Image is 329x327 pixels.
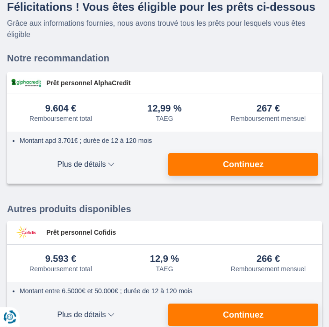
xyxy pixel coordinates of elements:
span: Continuez [223,161,264,169]
p: Grâce aux informations fournies, nous avons trouvé tous les prêts pour lesquels vous êtes éligible [7,18,322,41]
div: Remboursement total [29,266,92,273]
div: 266 € [257,254,280,265]
div: Remboursement total [29,115,92,123]
li: Montant entre 6.5000€ et 50.000€ ; durée de 12 à 120 mois [20,287,315,296]
div: 12,9 % [150,254,179,265]
div: 9.604 € [45,104,77,114]
div: 267 € [257,104,280,114]
span: Plus de détails [11,312,161,319]
span: Prêt personnel AlphaCredit [46,79,318,88]
div: TAEG [156,115,173,123]
button: Plus de détails [11,304,161,327]
img: pret personnel Cofidis [11,225,42,241]
button: Plus de détails [11,154,161,176]
button: Continuez [168,304,318,327]
div: Remboursement mensuel [231,266,306,273]
div: 12,99 % [147,104,181,114]
img: pret personnel AlphaCredit [11,78,42,88]
span: Plus de détails [11,161,161,169]
div: TAEG [156,266,173,273]
div: Remboursement mensuel [231,115,306,123]
button: Continuez [168,154,318,176]
h4: Félicitations ! Vous êtes éligible pour les prêts ci-dessous [7,1,322,15]
li: Montant apd 3.701€ ; durée de 12 à 120 mois [20,136,315,146]
span: Continuez [223,311,264,320]
div: 9.593 € [45,254,77,265]
span: Prêt personnel Cofidis [46,228,318,238]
